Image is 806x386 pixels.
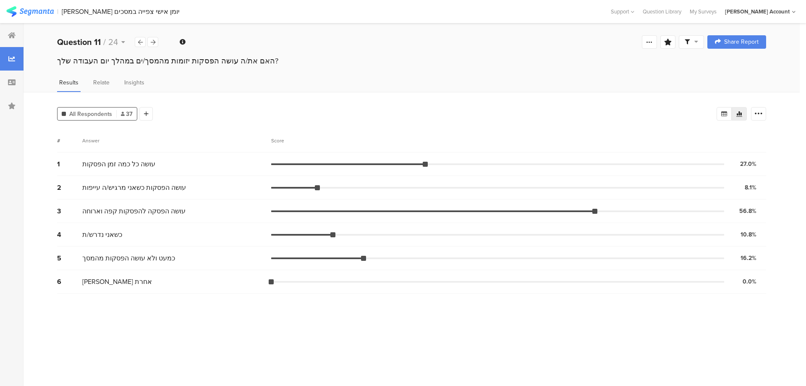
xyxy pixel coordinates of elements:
div: 6 [57,277,82,286]
span: 24 [108,36,118,48]
span: 37 [121,110,133,118]
span: / [103,36,106,48]
img: segmanta logo [6,6,54,17]
div: 8.1% [745,183,756,192]
div: Support [611,5,634,18]
div: 5 [57,253,82,263]
div: 4 [57,230,82,239]
div: 27.0% [740,160,756,168]
span: Insights [124,78,144,87]
a: My Surveys [686,8,721,16]
a: Question Library [639,8,686,16]
span: [PERSON_NAME] אחרת [82,277,152,286]
span: Results [59,78,79,87]
div: | [57,7,58,16]
div: האם את/ה עושה הפסקות יזומות מהמסך/ים במהלך יום העבודה שלך? [57,55,766,66]
b: Question 11 [57,36,101,48]
div: 16.2% [741,254,756,263]
span: עושה כל כמה זמן הפסקות [82,159,155,169]
div: Score [271,137,289,144]
span: All Respondents [69,110,112,118]
div: 56.8% [739,207,756,215]
span: Relate [93,78,110,87]
span: כשאני נדרש/ת [82,230,122,239]
span: Share Report [724,39,759,45]
div: # [57,137,82,144]
div: 0.0% [743,277,756,286]
div: 10.8% [741,230,756,239]
div: 2 [57,183,82,192]
div: [PERSON_NAME] יומן אישי צפייה במסכים [62,8,180,16]
div: [PERSON_NAME] Account [725,8,790,16]
div: Answer [82,137,99,144]
div: 3 [57,206,82,216]
span: עושה הפסקה להפסקות קפה וארוחה [82,206,186,216]
span: עושה הפסקות כשאני מרגיש/ה עייפות [82,183,186,192]
span: כמעט ולא עושה הפסקות מהמסך [82,253,175,263]
div: 1 [57,159,82,169]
